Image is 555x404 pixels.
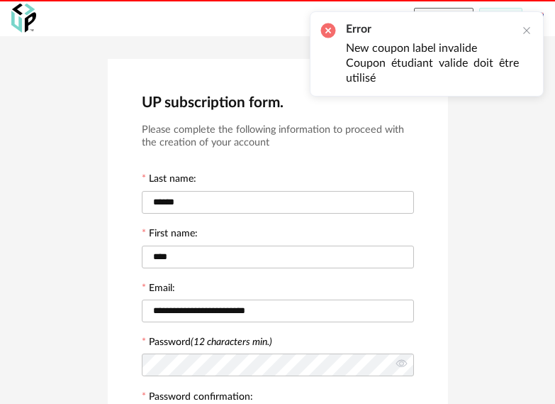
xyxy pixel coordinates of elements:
[346,22,519,37] h2: Error
[149,337,272,347] label: Password
[528,10,544,26] img: us
[369,8,400,28] a: Pricing
[191,337,272,347] i: (12 characters min.)
[142,124,414,150] h3: Please complete the following information to proceed with the creation of your account
[346,41,519,56] li: New coupon label invalide
[346,56,519,86] li: Coupon étudiant valide doit être utilisé
[479,8,522,28] button: Login
[11,4,36,33] img: OXP
[142,174,196,187] label: Last name:
[142,229,198,241] label: First name:
[142,93,414,112] h2: UP subscription form.
[414,8,473,28] button: Subscribe
[142,283,175,296] label: Email:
